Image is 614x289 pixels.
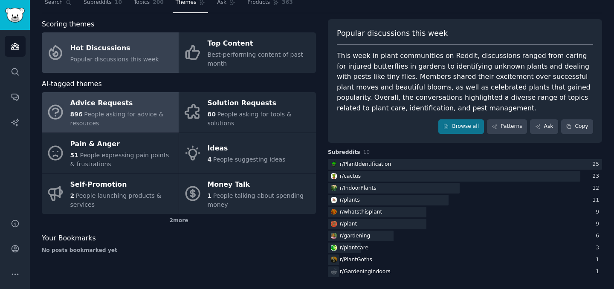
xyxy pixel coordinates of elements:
a: Patterns [487,119,527,134]
a: PlantIdentificationr/PlantIdentification25 [328,159,602,170]
img: GummySearch logo [5,8,25,23]
div: Solution Requests [208,97,312,110]
div: 3 [596,244,602,252]
div: r/ plants [340,197,360,204]
div: 6 [596,232,602,240]
span: Subreddits [328,149,360,156]
div: Self-Promotion [70,178,174,192]
span: Popular discussions this week [70,56,159,63]
img: whatsthisplant [331,209,337,215]
span: Best-performing content of past month [208,51,303,67]
div: r/ IndoorPlants [340,185,377,192]
a: Ask [530,119,558,134]
a: plantr/plant9 [328,219,602,229]
img: plant [331,221,337,227]
a: gardeningr/gardening6 [328,231,602,241]
button: Copy [561,119,593,134]
div: 9 [596,220,602,228]
div: r/ PlantGoths [340,256,372,264]
div: r/ plantcare [340,244,368,252]
span: 80 [208,111,216,118]
div: 1 [596,256,602,264]
a: Advice Requests896People asking for advice & resources [42,92,179,133]
div: Top Content [208,37,312,51]
img: plants [331,197,337,203]
img: cactus [331,173,337,179]
a: cactusr/cactus23 [328,171,602,182]
div: Hot Discussions [70,41,159,55]
span: 2 [70,192,75,199]
span: People suggesting ideas [213,156,286,163]
span: 10 [363,149,370,155]
img: PlantIdentification [331,161,337,167]
div: 11 [592,197,602,204]
div: This week in plant communities on Reddit, discussions ranged from caring for injured butterflies ... [337,51,593,113]
a: Money Talk1People talking about spending money [179,173,316,214]
img: IndoorPlants [331,185,337,191]
a: Hot DiscussionsPopular discussions this week [42,32,179,73]
span: People expressing pain points & frustrations [70,152,169,168]
span: People asking for tools & solutions [208,111,292,127]
div: Pain & Anger [70,137,174,151]
img: gardening [331,233,337,239]
div: r/ gardening [340,232,370,240]
div: 1 [596,268,602,276]
span: 4 [208,156,212,163]
div: r/ GardeningIndoors [340,268,391,276]
a: plantcarer/plantcare3 [328,243,602,253]
div: r/ cactus [340,173,361,180]
a: Top ContentBest-performing content of past month [179,32,316,73]
span: Scoring themes [42,19,94,30]
span: People talking about spending money [208,192,304,208]
span: 896 [70,111,83,118]
div: 12 [592,185,602,192]
span: People asking for advice & resources [70,111,164,127]
a: IndoorPlantsr/IndoorPlants12 [328,183,602,194]
span: 1 [208,192,212,199]
a: Self-Promotion2People launching products & services [42,173,179,214]
a: r/GardeningIndoors1 [328,266,602,277]
div: r/ PlantIdentification [340,161,391,168]
div: Ideas [208,142,286,156]
a: Ideas4People suggesting ideas [179,133,316,173]
span: 51 [70,152,78,159]
div: 23 [592,173,602,180]
div: 25 [592,161,602,168]
img: plantcare [331,245,337,251]
a: plantsr/plants11 [328,195,602,205]
a: Solution Requests80People asking for tools & solutions [179,92,316,133]
a: Browse all [438,119,484,134]
div: Advice Requests [70,97,174,110]
div: r/ plant [340,220,357,228]
a: whatsthisplantr/whatsthisplant9 [328,207,602,217]
span: Your Bookmarks [42,233,96,244]
div: 9 [596,208,602,216]
span: People launching products & services [70,192,162,208]
div: r/ whatsthisplant [340,208,382,216]
div: No posts bookmarked yet [42,247,316,254]
div: 2 more [42,214,316,228]
span: AI-tagged themes [42,79,102,90]
a: Pain & Anger51People expressing pain points & frustrations [42,133,179,173]
span: Popular discussions this week [337,28,448,39]
img: PlantGoths [331,257,337,263]
div: Money Talk [208,178,312,192]
a: PlantGothsr/PlantGoths1 [328,254,602,265]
